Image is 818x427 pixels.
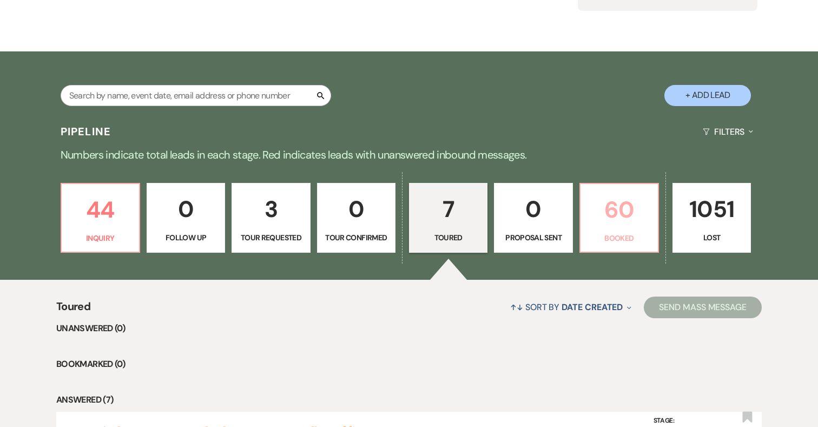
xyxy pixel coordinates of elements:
[644,297,762,318] button: Send Mass Message
[587,192,651,228] p: 60
[61,124,111,139] h3: Pipeline
[68,192,133,228] p: 44
[562,301,623,313] span: Date Created
[416,191,480,227] p: 7
[232,183,310,253] a: 3Tour Requested
[61,183,140,253] a: 44Inquiry
[587,232,651,244] p: Booked
[698,117,757,146] button: Filters
[501,191,565,227] p: 0
[506,293,636,321] button: Sort By Date Created
[494,183,572,253] a: 0Proposal Sent
[672,183,751,253] a: 1051Lost
[317,183,395,253] a: 0Tour Confirmed
[56,393,762,407] li: Answered (7)
[324,191,388,227] p: 0
[56,321,762,336] li: Unanswered (0)
[579,183,659,253] a: 60Booked
[664,85,751,106] button: + Add Lead
[680,232,744,244] p: Lost
[409,183,487,253] a: 7Toured
[56,357,762,371] li: Bookmarked (0)
[56,298,90,321] span: Toured
[19,146,799,163] p: Numbers indicate total leads in each stage. Red indicates leads with unanswered inbound messages.
[416,232,480,244] p: Toured
[154,232,218,244] p: Follow Up
[324,232,388,244] p: Tour Confirmed
[501,232,565,244] p: Proposal Sent
[239,232,303,244] p: Tour Requested
[654,415,735,427] label: Stage:
[61,85,331,106] input: Search by name, event date, email address or phone number
[680,191,744,227] p: 1051
[510,301,523,313] span: ↑↓
[147,183,225,253] a: 0Follow Up
[154,191,218,227] p: 0
[239,191,303,227] p: 3
[68,232,133,244] p: Inquiry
